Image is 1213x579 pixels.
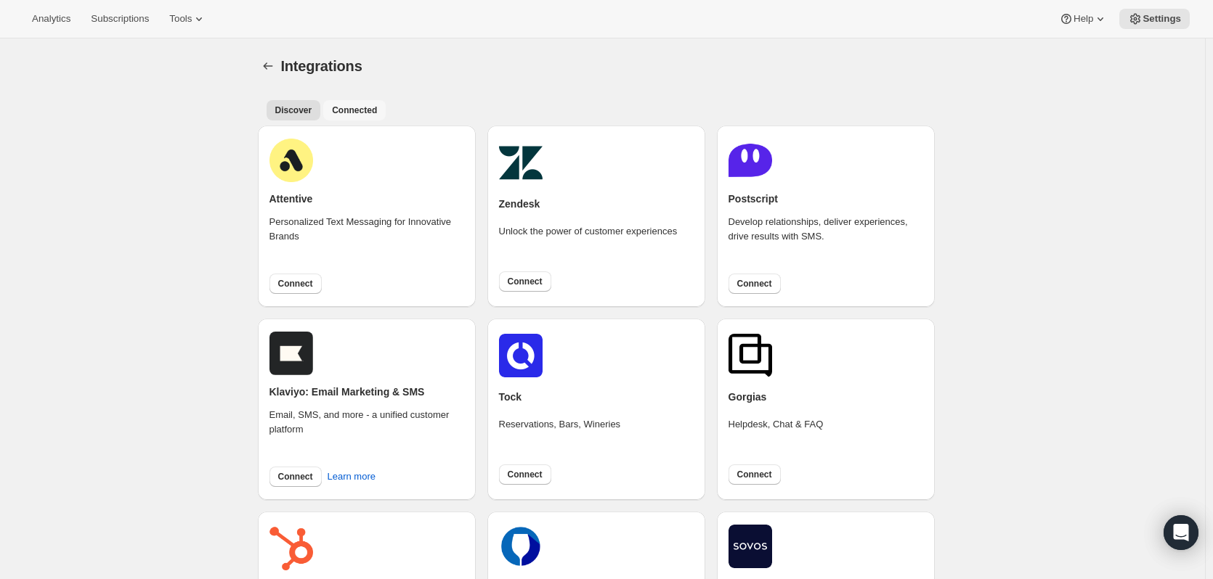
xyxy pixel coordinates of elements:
img: attentive.png [269,139,313,182]
span: Integrations [281,58,362,74]
span: Analytics [32,13,70,25]
button: Connect [729,274,781,294]
button: All customers [267,100,321,120]
img: tockicon.png [499,334,543,377]
h2: Attentive [269,192,313,206]
div: Reservations, Bars, Wineries [499,417,621,452]
button: Tools [161,9,215,29]
img: zendesk.png [499,141,543,184]
span: Connect [508,469,543,480]
h2: Zendesk [499,197,540,211]
span: Learn more [328,469,376,484]
span: Help [1074,13,1093,25]
span: Tools [169,13,192,25]
img: shipcompliant.png [729,525,772,568]
button: Connect [729,464,781,485]
button: Learn more [319,465,384,488]
button: Subscriptions [82,9,158,29]
span: Settings [1143,13,1181,25]
span: Connect [278,278,313,289]
span: Connect [278,471,313,482]
div: Email, SMS, and more - a unified customer platform [269,408,464,457]
img: hubspot.png [269,527,313,570]
button: Connect [499,464,551,485]
h2: Tock [499,390,522,404]
h2: Klaviyo: Email Marketing & SMS [269,385,425,399]
button: Settings [258,56,278,76]
h2: Postscript [729,192,778,206]
span: Subscriptions [91,13,149,25]
div: Unlock the power of customer experiences [499,224,678,259]
span: Connect [737,278,772,289]
button: Settings [1119,9,1190,29]
button: Connect [269,274,322,294]
button: Connect [499,271,551,292]
span: Discover [275,104,312,116]
span: Connect [508,276,543,287]
div: Helpdesk, Chat & FAQ [729,417,824,452]
img: postscript.png [729,139,772,182]
div: Personalized Text Messaging for Innovative Brands [269,215,464,264]
span: Connect [737,469,772,480]
div: Open Intercom Messenger [1164,515,1198,550]
img: gorgias.png [729,334,772,377]
img: drinks.png [499,525,543,568]
button: Help [1050,9,1116,29]
button: Connect [269,467,322,487]
button: Analytics [23,9,79,29]
span: Connected [332,104,377,116]
h2: Gorgias [729,390,767,404]
div: Develop relationships, deliver experiences, drive results with SMS. [729,215,923,264]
